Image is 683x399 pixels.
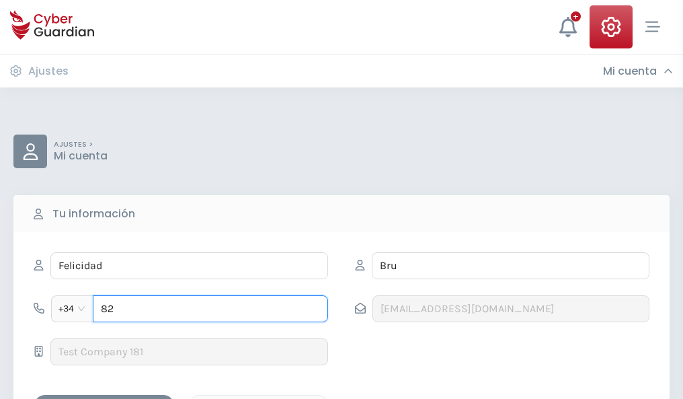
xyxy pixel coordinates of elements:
input: 612345678 [93,295,328,322]
div: Mi cuenta [603,65,673,78]
p: AJUSTES > [54,140,108,149]
b: Tu información [52,206,135,222]
h3: Mi cuenta [603,65,657,78]
div: + [571,11,581,22]
h3: Ajustes [28,65,69,78]
p: Mi cuenta [54,149,108,163]
span: +34 [58,299,86,319]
